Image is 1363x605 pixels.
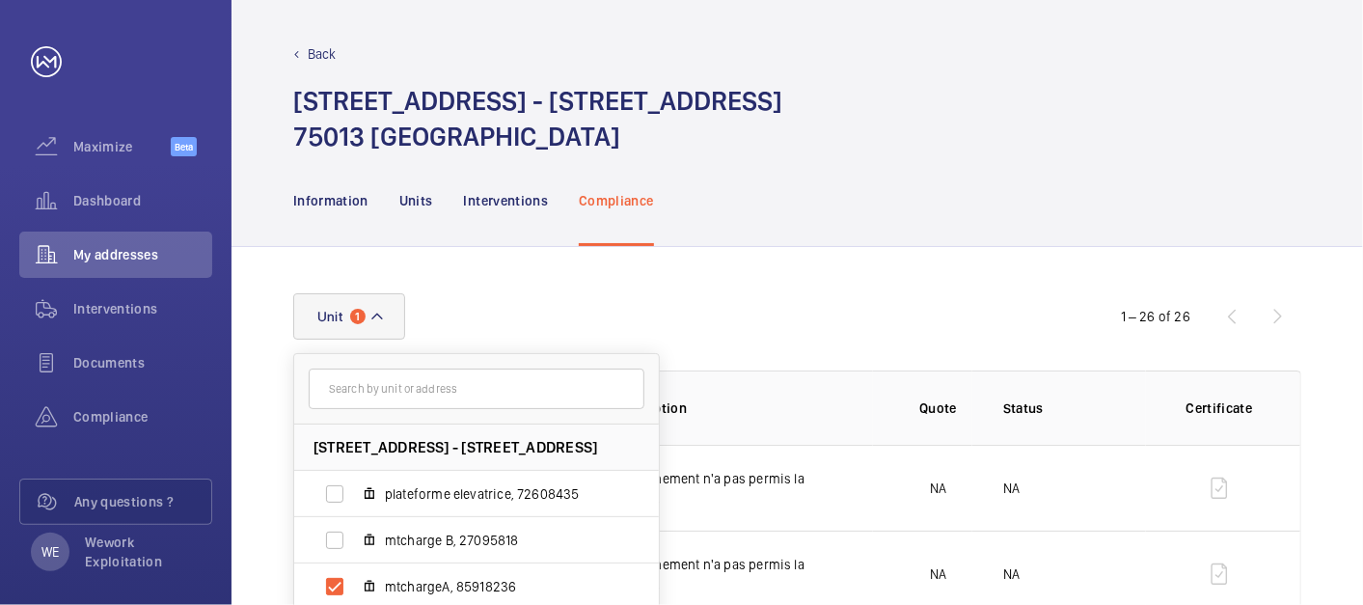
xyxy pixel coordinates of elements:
[385,484,609,504] span: plateforme elevatrice, 72608435
[73,407,212,426] span: Compliance
[518,555,873,593] p: L'absence d'accompagnement n'a pas permis la vérification de ce point.
[1121,307,1190,326] div: 1 – 26 of 26
[1003,479,1020,498] p: NA
[293,293,405,340] button: Unit1
[73,299,212,318] span: Interventions
[919,399,957,418] p: Quote
[171,137,197,156] span: Beta
[73,191,212,210] span: Dashboard
[518,469,873,508] p: L'absence d'accompagnement n'a pas permis la vérification de ce point.
[74,492,211,511] span: Any questions ?
[385,531,609,550] span: mtcharge B, 27095818
[399,191,433,210] p: Units
[293,83,782,154] h1: [STREET_ADDRESS] - [STREET_ADDRESS] 75013 [GEOGRAPHIC_DATA]
[73,245,212,264] span: My addresses
[73,353,212,372] span: Documents
[1003,399,1146,418] p: Status
[1003,564,1020,584] p: NA
[317,309,342,324] span: Unit
[930,479,946,498] p: NA
[41,542,59,562] p: WE
[385,577,609,596] span: mtchargeA, 85918236
[518,399,873,418] p: Insurance item description
[313,437,597,457] span: [STREET_ADDRESS] - [STREET_ADDRESS]
[1177,399,1262,418] p: Certificate
[930,564,946,584] p: NA
[579,191,654,210] p: Compliance
[464,191,549,210] p: Interventions
[293,191,368,210] p: Information
[308,44,337,64] p: Back
[350,309,366,324] span: 1
[309,369,644,409] input: Search by unit or address
[73,137,171,156] span: Maximize
[85,533,201,571] p: Wework Exploitation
